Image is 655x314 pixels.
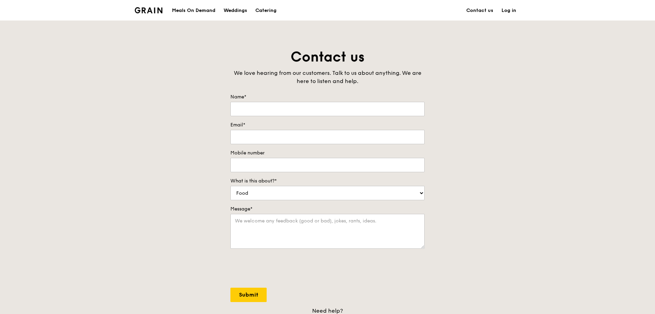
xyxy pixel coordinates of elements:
label: What is this about?* [230,178,425,185]
div: Catering [255,0,277,21]
div: Weddings [224,0,247,21]
div: Meals On Demand [172,0,215,21]
a: Weddings [219,0,251,21]
label: Mobile number [230,150,425,156]
label: Email* [230,122,425,128]
label: Name* [230,94,425,100]
iframe: reCAPTCHA [230,256,334,282]
div: We love hearing from our customers. Talk to us about anything. We are here to listen and help. [230,69,425,85]
h1: Contact us [230,48,425,66]
a: Contact us [462,0,497,21]
a: Catering [251,0,281,21]
a: Log in [497,0,520,21]
input: Submit [230,288,267,302]
label: Message* [230,206,425,213]
img: Grain [135,7,162,13]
